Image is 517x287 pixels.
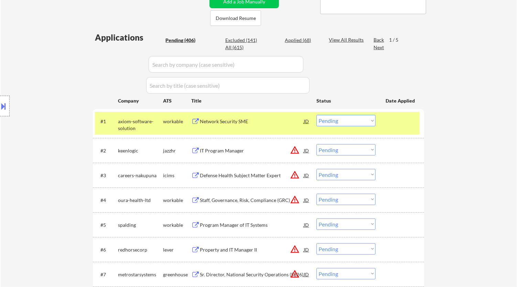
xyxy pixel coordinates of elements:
[200,172,304,179] div: Defense Health Subject Matter Expert
[118,118,163,131] div: axiom-software-solution
[191,97,310,104] div: Title
[200,147,304,154] div: IT Program Manager
[165,37,200,44] div: Pending (406)
[290,195,300,204] button: warning_amber
[316,94,376,107] div: Status
[389,36,405,43] div: 1 / 5
[290,269,300,279] button: warning_amber
[200,222,304,228] div: Program Manager of IT Systems
[163,147,191,154] div: jazzhr
[95,33,163,42] div: Applications
[290,145,300,155] button: warning_amber
[225,37,260,44] div: Excluded (141)
[210,10,261,26] button: Download Resume
[303,243,310,256] div: JD
[200,118,304,125] div: Network Security SME
[163,118,191,125] div: workable
[200,271,304,278] div: Sr. Director, National Security Operations (5626)
[163,246,191,253] div: lever
[118,97,163,104] div: Company
[163,172,191,179] div: icims
[303,169,310,181] div: JD
[149,56,303,73] input: Search by company (case sensitive)
[290,244,300,254] button: warning_amber
[146,77,310,94] input: Search by title (case sensitive)
[386,97,416,104] div: Date Applied
[163,271,191,278] div: greenhouse
[163,222,191,228] div: workable
[118,147,163,154] div: keenlogic
[100,246,112,253] div: #6
[225,44,260,51] div: All (615)
[100,197,112,204] div: #4
[118,271,163,278] div: metrostarsystems
[303,268,310,280] div: JD
[303,115,310,127] div: JD
[285,37,319,44] div: Applied (68)
[303,144,310,157] div: JD
[118,246,163,253] div: redhorsecorp
[118,172,163,179] div: careers-nakupuna
[374,44,385,51] div: Next
[329,36,366,43] div: View All Results
[100,172,112,179] div: #3
[100,271,112,278] div: #7
[118,197,163,204] div: oura-health-ltd
[200,246,304,253] div: Property and IT Manager II
[200,197,304,204] div: Staff, Governance, Risk, Compliance (GRC)
[118,222,163,228] div: spalding
[163,97,191,104] div: ATS
[303,194,310,206] div: JD
[290,170,300,180] button: warning_amber
[163,197,191,204] div: workable
[100,222,112,228] div: #5
[374,36,385,43] div: Back
[303,219,310,231] div: JD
